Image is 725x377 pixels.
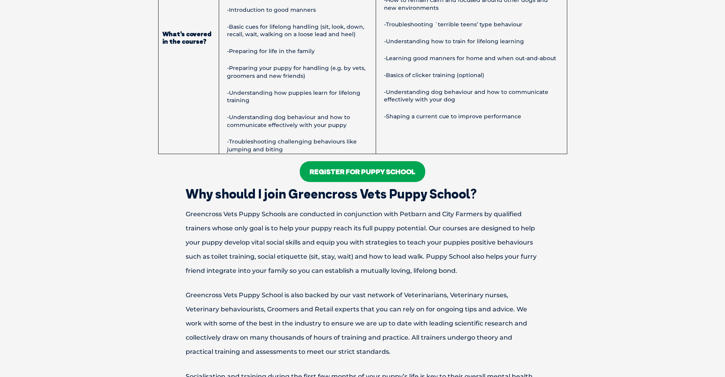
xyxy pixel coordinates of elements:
[223,6,372,14] p: -Introduction to good manners
[380,88,563,104] p: -Understanding dog behaviour and how to communicate effectively with your dog
[223,138,372,153] p: -Troubleshooting challenging behaviours like jumping and biting
[380,113,563,121] p: -Shaping a current cue to improve performance
[380,21,563,29] p: -Troubleshooting `terrible teens’ type behaviour
[223,89,372,105] p: -Understanding how puppies learn for lifelong training
[158,207,567,278] p: Greencross Vets Puppy Schools are conducted in conjunction with Petbarn and City Farmers by quali...
[300,161,425,182] a: Register For Puppy School
[223,48,372,55] p: -Preparing for life in the family
[223,114,372,129] p: -Understanding dog behaviour and how to communicate effectively with your puppy
[380,72,563,79] p: -Basics of clicker training (optional)
[158,288,567,359] p: Greencross Vets Puppy School is also backed by our vast network of Veterinarians, Veterinary nurs...
[380,55,563,63] p: -Learning good manners for home and when out-and-about
[223,64,372,80] p: -Preparing your puppy for handling (e.g. by vets, groomers and new friends)
[158,188,567,200] h2: Why should I join Greencross Vets Puppy School?
[380,38,563,46] p: -Understanding how to train for lifelong learning
[223,23,372,39] p: -Basic cues for lifelong handling (sit, look, down, recall, wait, walking on a loose lead and heel)
[162,30,215,45] strong: What’s covered in the course?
